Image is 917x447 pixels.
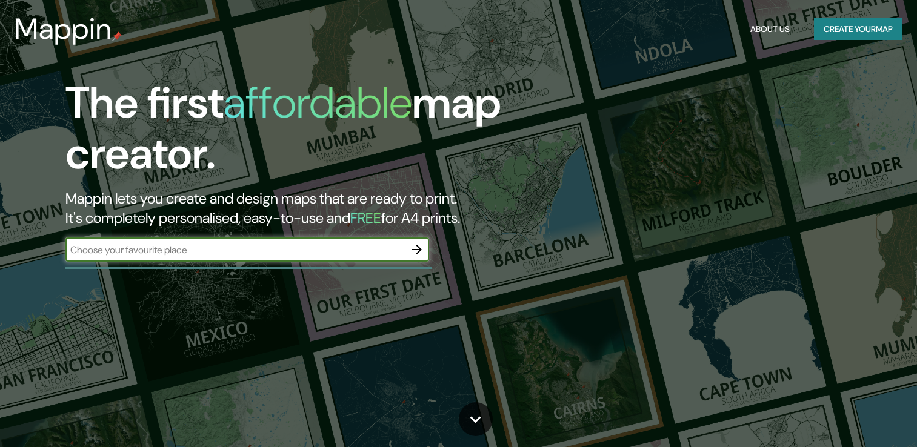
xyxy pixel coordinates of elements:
h5: FREE [350,208,381,227]
h1: The first map creator. [65,78,524,189]
img: mappin-pin [112,31,122,41]
h1: affordable [224,74,412,131]
button: Create yourmap [814,18,902,41]
input: Choose your favourite place [65,243,405,257]
h2: Mappin lets you create and design maps that are ready to print. It's completely personalised, eas... [65,189,524,228]
button: About Us [745,18,795,41]
h3: Mappin [15,12,112,46]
